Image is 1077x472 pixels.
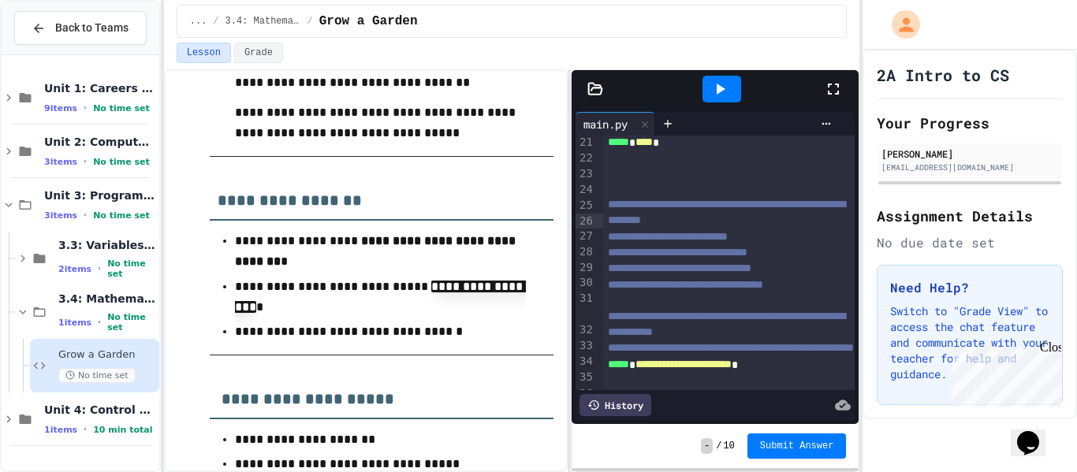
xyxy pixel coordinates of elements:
span: Grow a Garden [58,348,156,362]
button: Grade [234,43,283,63]
h1: 2A Intro to CS [877,64,1009,86]
div: 23 [576,166,595,182]
div: 30 [576,275,595,291]
h2: Your Progress [877,112,1063,134]
span: • [98,262,101,275]
span: • [84,102,87,114]
div: 21 [576,135,595,151]
span: No time set [58,368,136,383]
span: 3.4: Mathematical Operators [225,15,301,28]
span: No time set [107,312,156,333]
div: Chat with us now!Close [6,6,109,100]
span: No time set [107,258,156,279]
div: main.py [576,116,635,132]
span: No time set [93,210,150,221]
span: - [701,438,713,454]
div: main.py [576,112,655,136]
div: [EMAIL_ADDRESS][DOMAIN_NAME] [881,162,1058,173]
div: 32 [576,322,595,338]
span: Unit 2: Computational Thinking & Problem-Solving [44,135,156,149]
iframe: chat widget [1011,409,1061,456]
span: Grow a Garden [319,12,418,31]
span: / [307,15,313,28]
span: 3.4: Mathematical Operators [58,292,156,306]
span: 10 [723,440,734,452]
div: No due date set [877,233,1063,252]
span: 10 min total [93,425,152,435]
div: 36 [576,386,595,402]
div: 25 [576,198,595,214]
div: 24 [576,182,595,198]
button: Submit Answer [747,433,847,459]
div: 28 [576,244,595,260]
span: Unit 3: Programming Fundamentals [44,188,156,203]
span: / [213,15,218,28]
span: • [84,209,87,221]
span: / [716,440,721,452]
span: • [84,155,87,168]
h3: Need Help? [890,278,1049,297]
iframe: chat widget [946,340,1061,407]
div: 31 [576,291,595,322]
span: 1 items [44,425,77,435]
button: Back to Teams [14,11,147,45]
span: No time set [93,103,150,113]
span: 1 items [58,318,91,328]
h2: Assignment Details [877,205,1063,227]
span: Submit Answer [760,440,834,452]
span: ... [190,15,207,28]
button: Lesson [177,43,231,63]
span: • [98,316,101,329]
span: • [84,423,87,436]
div: 33 [576,338,595,354]
span: 9 items [44,103,77,113]
div: 35 [576,370,595,385]
span: 2 items [58,264,91,274]
span: No time set [93,157,150,167]
div: History [579,394,651,416]
div: My Account [875,6,924,43]
div: 26 [576,214,595,229]
div: [PERSON_NAME] [881,147,1058,161]
span: Unit 4: Control Structures [44,403,156,417]
span: Unit 1: Careers & Professionalism [44,81,156,95]
span: 3 items [44,157,77,167]
span: Back to Teams [55,20,129,36]
span: 3 items [44,210,77,221]
p: Switch to "Grade View" to access the chat feature and communicate with your teacher for help and ... [890,303,1049,382]
div: 22 [576,151,595,166]
span: 3.3: Variables and Data Types [58,238,156,252]
div: 27 [576,229,595,244]
div: 34 [576,354,595,370]
div: 29 [576,260,595,276]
